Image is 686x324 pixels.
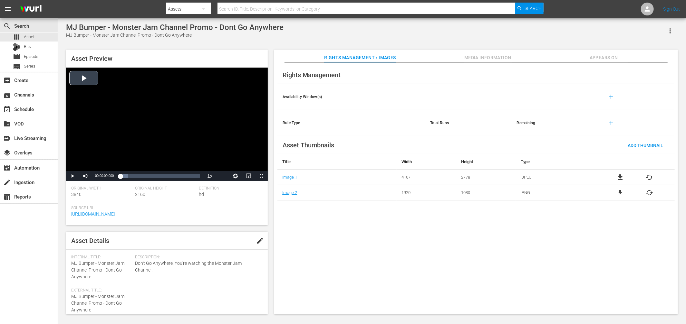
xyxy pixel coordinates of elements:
[3,179,11,186] span: Ingestion
[256,237,264,245] span: edit
[24,43,31,50] span: Bits
[283,71,341,79] span: Rights Management
[580,54,628,62] span: Appears On
[324,54,396,62] span: Rights Management / Images
[603,115,619,131] button: add
[607,93,615,101] span: add
[3,106,11,113] span: Schedule
[71,288,132,293] span: External Title:
[242,171,255,181] button: Picture-in-Picture
[515,3,544,14] button: Search
[663,6,680,12] a: Sign Out
[277,154,397,170] th: Title
[603,89,619,105] button: add
[397,154,456,170] th: Width
[3,164,11,172] span: Automation
[199,186,259,191] span: Definition
[135,255,259,260] span: Description:
[71,255,132,260] span: Internal Title:
[203,171,216,181] button: Playback Rate
[282,190,297,195] a: Image 2
[3,120,11,128] span: VOD
[120,174,200,178] div: Progress Bar
[13,33,21,41] span: Asset
[229,171,242,181] button: Jump To Time
[4,5,12,13] span: menu
[3,149,11,157] span: Overlays
[135,186,196,191] span: Original Height
[282,175,297,180] a: Image 1
[3,77,11,84] span: Create
[66,68,268,181] div: Video Player
[255,171,268,181] button: Fullscreen
[623,139,668,151] button: Add Thumbnail
[71,237,109,245] span: Asset Details
[3,193,11,201] span: Reports
[71,261,124,279] span: MJ Bumper - Monster Jam Channel Promo - Dont Go Anywhere
[24,34,34,40] span: Asset
[3,91,11,99] span: Channels
[516,154,595,170] th: Type
[66,32,284,39] div: MJ Bumper - Monster Jam Channel Promo - Dont Go Anywhere
[516,170,595,185] td: .JPEG
[3,134,11,142] span: Live Streaming
[456,185,516,200] td: 1080
[516,185,595,200] td: .PNG
[71,206,259,211] span: Source Url
[135,192,145,197] span: 2160
[607,119,615,127] span: add
[24,53,38,60] span: Episode
[13,43,21,51] div: Bits
[512,110,598,136] th: Remaining
[623,143,668,148] span: Add Thumbnail
[199,192,204,197] span: hd
[95,174,114,178] span: 00:00:00.000
[283,141,334,149] span: Asset Thumbnails
[277,84,425,110] th: Availability Window(s)
[456,154,516,170] th: Height
[617,189,624,197] a: file_download
[397,170,456,185] td: 4167
[13,53,21,60] span: Episode
[3,22,11,30] span: Search
[71,294,124,312] span: MJ Bumper - Monster Jam Channel Promo - Dont Go Anywhere
[66,23,284,32] div: MJ Bumper - Monster Jam Channel Promo - Dont Go Anywhere
[525,3,542,14] span: Search
[277,110,425,136] th: Rule Type
[13,63,21,70] span: Series
[71,55,112,62] span: Asset Preview
[425,110,512,136] th: Total Runs
[135,260,259,273] span: Don't Go Anywhere, You're watching the Monster Jam Channel!
[397,185,456,200] td: 1920
[15,2,46,17] img: ans4CAIJ8jUAAAAAAAAAAAAAAAAAAAAAAAAgQb4GAAAAAAAAAAAAAAAAAAAAAAAAJMjXAAAAAAAAAAAAAAAAAAAAAAAAgAT5G...
[252,233,268,248] button: edit
[646,173,653,181] button: cached
[79,171,92,181] button: Mute
[456,170,516,185] td: 2778
[617,173,624,181] a: file_download
[66,171,79,181] button: Play
[464,54,512,62] span: Media Information
[646,189,653,197] button: cached
[24,63,35,69] span: Series
[71,192,82,197] span: 3840
[71,211,115,217] a: [URL][DOMAIN_NAME]
[71,186,132,191] span: Original Width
